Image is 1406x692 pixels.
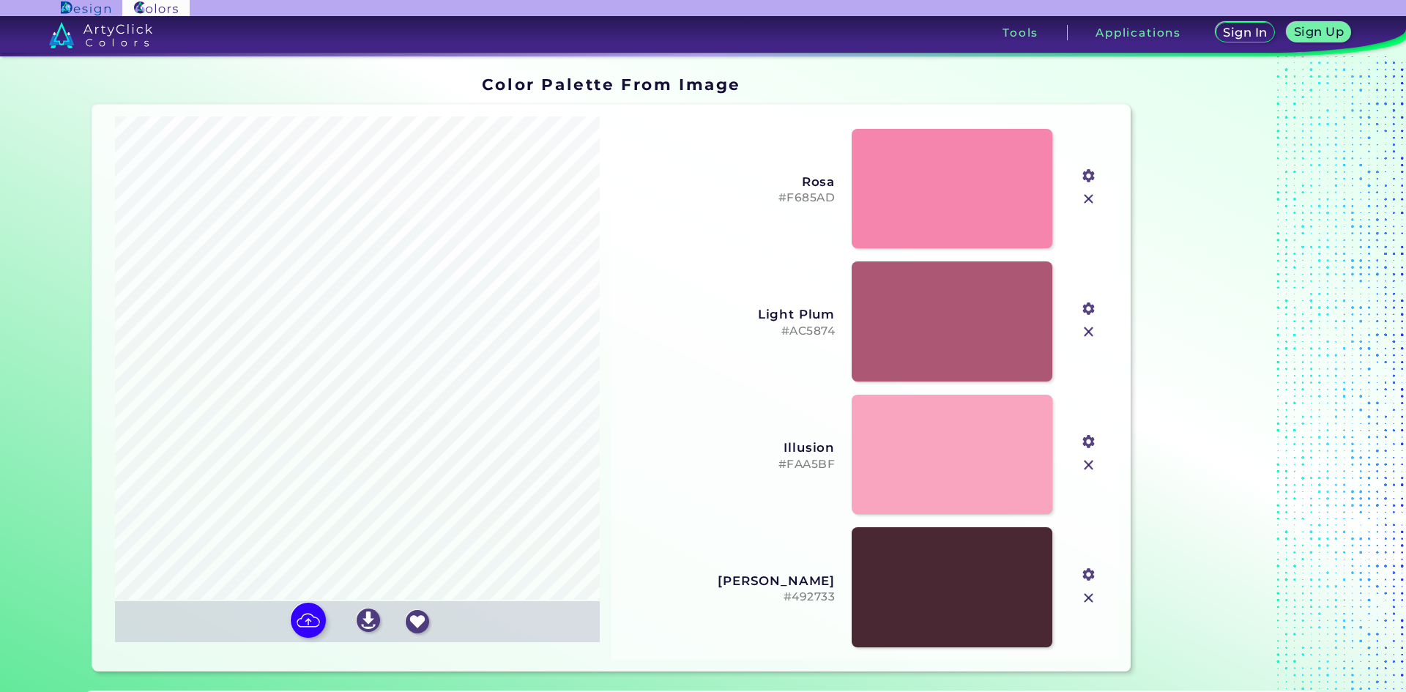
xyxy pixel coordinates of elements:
h3: Tools [1003,27,1038,38]
h3: Light Plum [623,307,836,321]
h3: [PERSON_NAME] [623,573,836,588]
h3: Rosa [623,174,836,189]
h3: Applications [1096,27,1181,38]
h5: #F685AD [623,191,836,205]
img: ArtyClick Design logo [61,1,110,15]
img: icon_download_white.svg [357,609,380,632]
img: icon_favourite_white.svg [406,610,429,633]
h5: Sign Up [1296,26,1342,37]
a: Sign Up [1290,23,1348,42]
img: icon_close.svg [1079,190,1098,209]
img: icon_close.svg [1079,589,1098,608]
img: icon_close.svg [1079,322,1098,341]
h5: Sign In [1225,27,1265,38]
h5: #AC5874 [623,324,836,338]
img: icon_close.svg [1079,455,1098,475]
h5: #492733 [623,590,836,604]
img: icon picture [291,603,326,638]
h1: Color Palette From Image [482,73,741,95]
h5: #FAA5BF [623,458,836,472]
h3: Illusion [623,440,836,455]
img: logo_artyclick_colors_white.svg [49,22,152,48]
a: Sign In [1219,23,1272,42]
